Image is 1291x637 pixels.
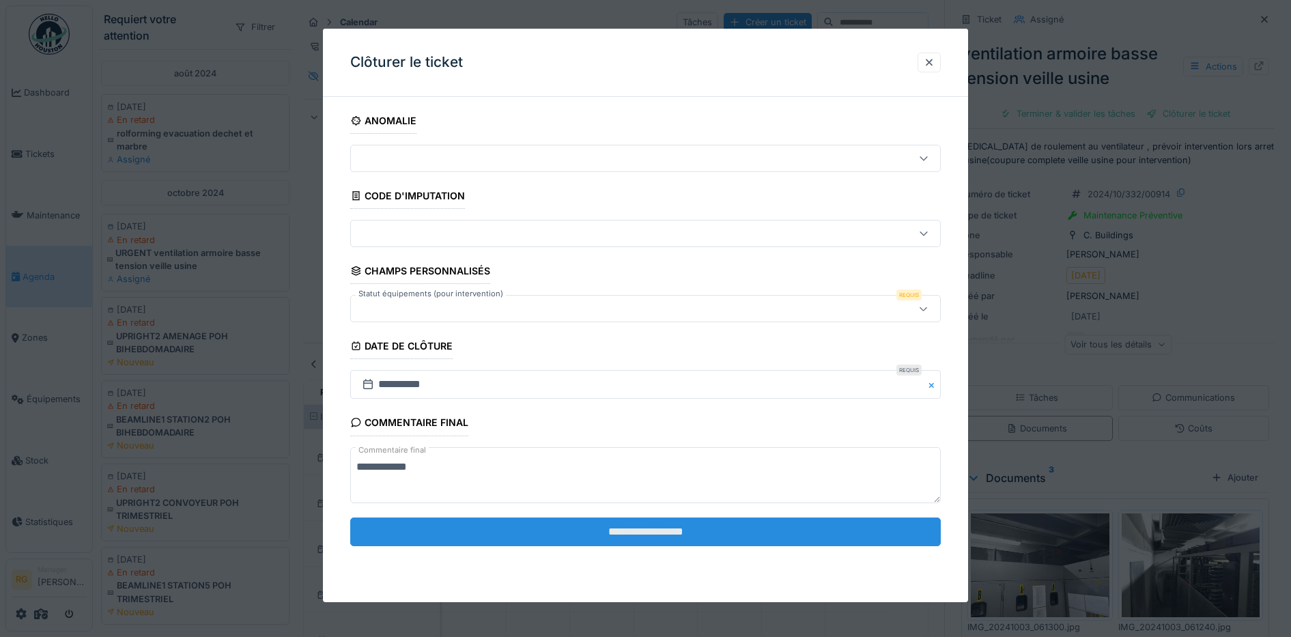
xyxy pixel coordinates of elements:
[350,186,466,209] div: Code d'imputation
[350,261,491,284] div: Champs personnalisés
[350,336,453,359] div: Date de clôture
[350,412,469,436] div: Commentaire final
[356,288,506,300] label: Statut équipements (pour intervention)
[926,370,941,399] button: Close
[896,365,922,376] div: Requis
[350,54,463,71] h3: Clôturer le ticket
[356,442,429,459] label: Commentaire final
[896,289,922,300] div: Requis
[350,111,417,134] div: Anomalie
